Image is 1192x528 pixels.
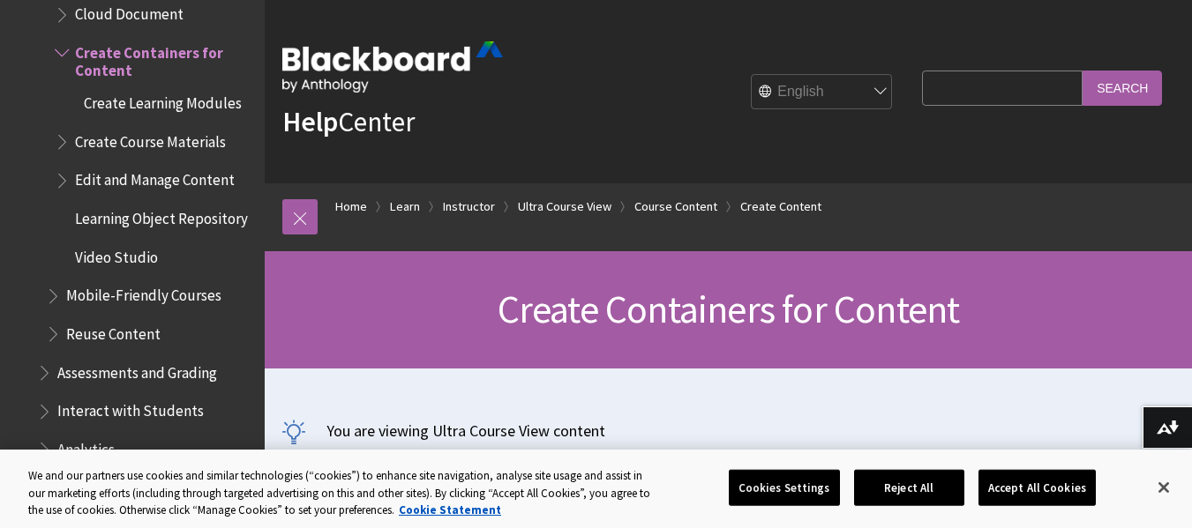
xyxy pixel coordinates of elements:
[498,285,960,333] span: Create Containers for Content
[282,104,338,139] strong: Help
[634,196,717,218] a: Course Content
[390,196,420,218] a: Learn
[518,196,611,218] a: Ultra Course View
[75,204,248,227] span: Learning Object Repository
[57,358,217,382] span: Assessments and Grading
[28,467,656,519] div: We and our partners use cookies and similar technologies (“cookies”) to enhance site navigation, ...
[740,196,821,218] a: Create Content
[752,75,893,110] select: Site Language Selector
[66,281,221,305] span: Mobile-Friendly Courses
[75,242,158,266] span: Video Studio
[57,435,115,458] span: Analytics
[854,469,964,506] button: Reject All
[84,88,242,112] span: Create Learning Modules
[75,38,252,79] span: Create Containers for Content
[399,502,501,517] a: More information about your privacy, opens in a new tab
[75,127,226,151] span: Create Course Materials
[282,420,1174,442] p: You are viewing Ultra Course View content
[443,196,495,218] a: Instructor
[282,104,415,139] a: HelpCenter
[1083,71,1162,105] input: Search
[1144,468,1183,507] button: Close
[978,469,1096,506] button: Accept All Cookies
[57,397,204,420] span: Interact with Students
[66,319,161,343] span: Reuse Content
[75,166,235,190] span: Edit and Manage Content
[335,196,367,218] a: Home
[282,41,503,93] img: Blackboard by Anthology
[729,469,840,506] button: Cookies Settings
